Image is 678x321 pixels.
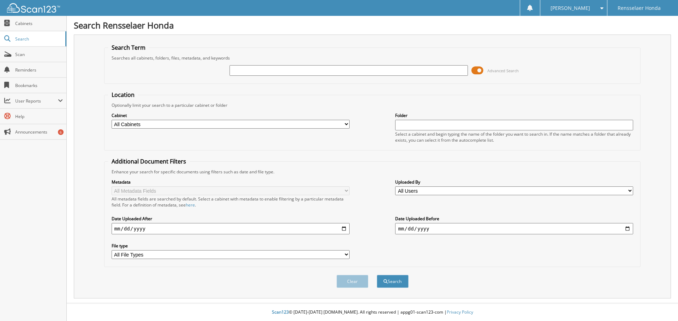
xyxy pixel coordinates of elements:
[67,304,678,321] div: © [DATE]-[DATE] [DOMAIN_NAME]. All rights reserved | appg01-scan123-com |
[108,169,637,175] div: Enhance your search for specific documents using filters such as date and file type.
[395,179,633,185] label: Uploaded By
[15,20,63,26] span: Cabinets
[618,6,661,10] span: Rensselaer Honda
[447,309,473,315] a: Privacy Policy
[15,82,63,88] span: Bookmarks
[395,131,633,143] div: Select a cabinet and begin typing the name of the folder you want to search in. If the name match...
[15,113,63,119] span: Help
[15,67,63,73] span: Reminders
[108,55,637,61] div: Searches all cabinets, folders, files, metadata, and keywords
[395,216,633,222] label: Date Uploaded Before
[112,223,350,234] input: start
[112,216,350,222] label: Date Uploaded After
[7,3,60,13] img: scan123-logo-white.svg
[112,243,350,249] label: File type
[377,275,409,288] button: Search
[15,98,58,104] span: User Reports
[58,129,64,135] div: 6
[487,68,519,73] span: Advanced Search
[272,309,289,315] span: Scan123
[395,112,633,118] label: Folder
[15,51,63,57] span: Scan
[395,223,633,234] input: end
[112,179,350,185] label: Metadata
[337,275,368,288] button: Clear
[108,91,138,99] legend: Location
[108,102,637,108] div: Optionally limit your search to a particular cabinet or folder
[112,112,350,118] label: Cabinet
[15,36,62,42] span: Search
[108,44,149,51] legend: Search Term
[186,202,195,208] a: here
[551,6,590,10] span: [PERSON_NAME]
[112,196,350,208] div: All metadata fields are searched by default. Select a cabinet with metadata to enable filtering b...
[108,158,190,165] legend: Additional Document Filters
[74,19,671,31] h1: Search Rensselaer Honda
[15,129,63,135] span: Announcements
